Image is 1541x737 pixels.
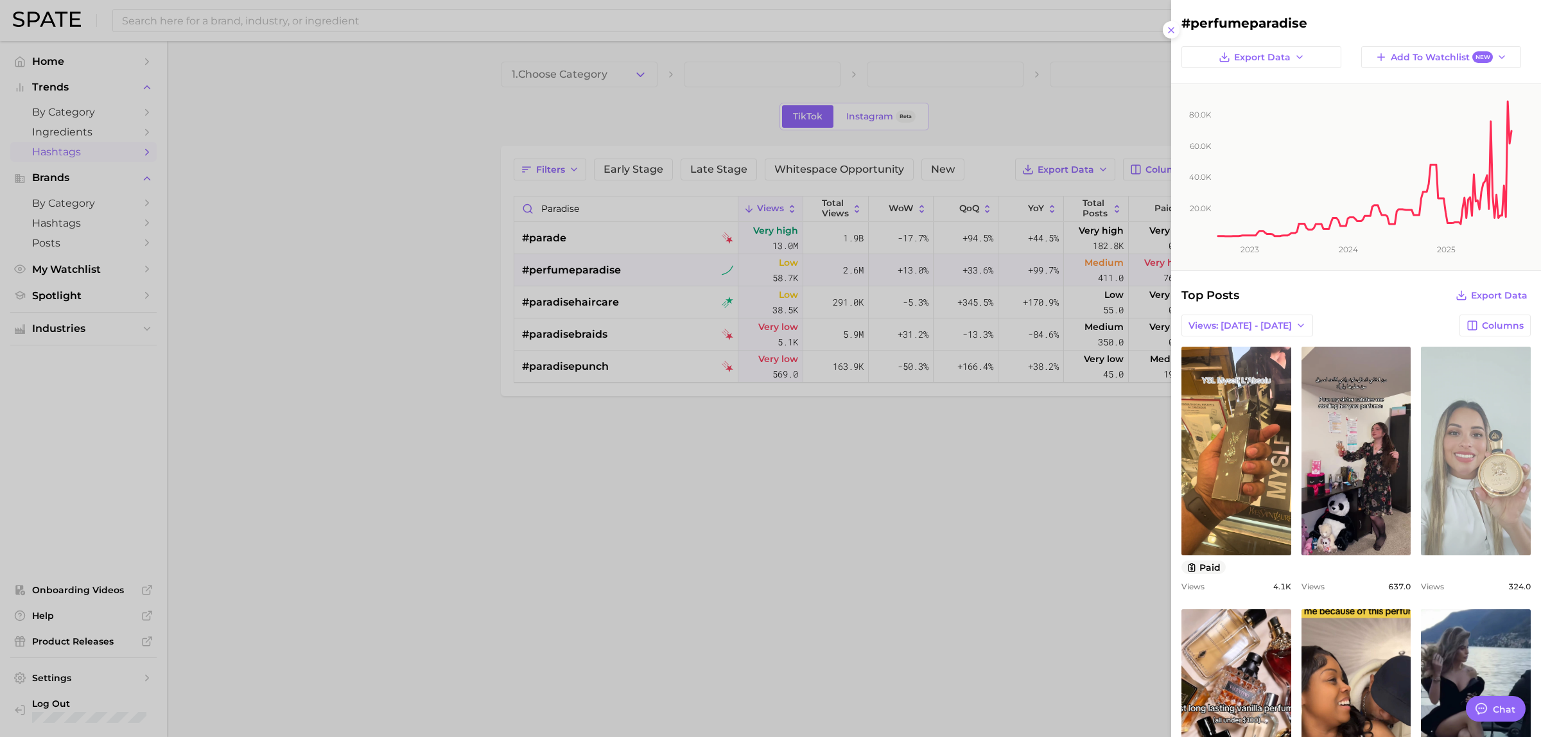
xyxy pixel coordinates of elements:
button: Columns [1459,315,1531,336]
button: Views: [DATE] - [DATE] [1181,315,1313,336]
span: Export Data [1471,290,1528,301]
span: Top Posts [1181,286,1239,304]
span: Views [1181,582,1205,591]
span: Views [1302,582,1325,591]
tspan: 2024 [1339,245,1358,254]
span: Views [1421,582,1444,591]
tspan: 2025 [1437,245,1456,254]
span: New [1472,51,1493,64]
span: Columns [1482,320,1524,331]
tspan: 2023 [1241,245,1259,254]
span: 324.0 [1508,582,1531,591]
tspan: 80.0k [1189,110,1212,119]
h2: #perfumeparadise [1181,15,1531,31]
tspan: 40.0k [1189,172,1212,182]
button: paid [1181,560,1226,574]
span: Add to Watchlist [1391,51,1493,64]
span: 4.1k [1273,582,1291,591]
span: 637.0 [1388,582,1411,591]
button: Export Data [1452,286,1531,304]
button: Export Data [1181,46,1341,68]
tspan: 60.0k [1190,141,1212,151]
button: Add to WatchlistNew [1361,46,1521,68]
span: Export Data [1234,52,1291,63]
tspan: 20.0k [1190,204,1212,213]
span: Views: [DATE] - [DATE] [1188,320,1292,331]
